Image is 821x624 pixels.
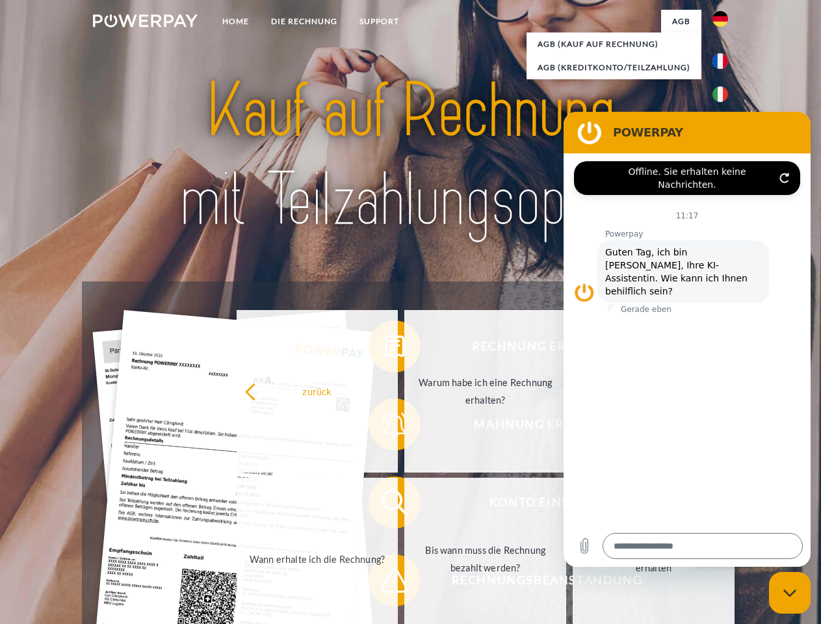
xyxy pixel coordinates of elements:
div: Wann erhalte ich die Rechnung? [244,550,391,567]
div: Warum habe ich eine Rechnung erhalten? [412,374,558,409]
iframe: Schaltfläche zum Öffnen des Messaging-Fensters; Konversation läuft [769,572,811,614]
div: zurück [244,382,391,400]
img: title-powerpay_de.svg [124,62,697,249]
iframe: Messaging-Fenster [564,112,811,567]
img: fr [712,53,728,69]
div: Bis wann muss die Rechnung bezahlt werden? [412,541,558,577]
a: DIE RECHNUNG [260,10,348,33]
a: AGB (Kreditkonto/Teilzahlung) [527,56,701,79]
img: it [712,86,728,102]
img: logo-powerpay-white.svg [93,14,198,27]
a: SUPPORT [348,10,410,33]
a: AGB (Kauf auf Rechnung) [527,32,701,56]
img: de [712,11,728,27]
a: Home [211,10,260,33]
a: agb [661,10,701,33]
